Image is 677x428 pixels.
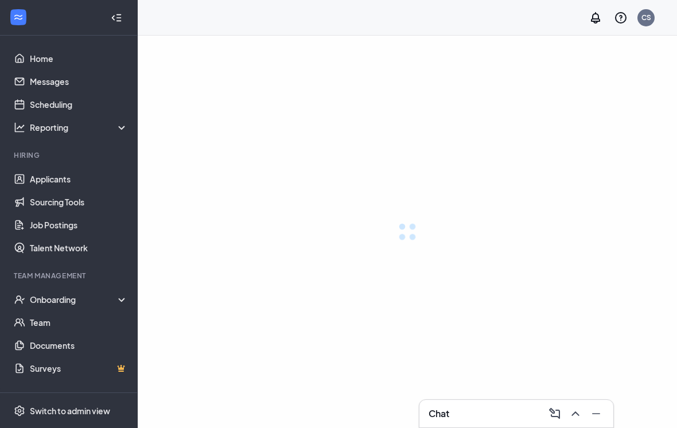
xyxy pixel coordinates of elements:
a: Messages [30,70,128,93]
a: SurveysCrown [30,357,128,380]
svg: UserCheck [14,294,25,305]
a: Scheduling [30,93,128,116]
a: Talent Network [30,236,128,259]
a: Sourcing Tools [30,190,128,213]
a: Job Postings [30,213,128,236]
div: Hiring [14,150,126,160]
svg: Settings [14,405,25,417]
button: ChevronUp [565,404,583,423]
button: Minimize [586,404,604,423]
svg: ChevronUp [569,407,582,421]
a: Home [30,47,128,70]
button: ComposeMessage [544,404,563,423]
div: Onboarding [30,294,129,305]
div: CS [641,13,651,22]
svg: Collapse [111,12,122,24]
svg: Minimize [589,407,603,421]
a: Documents [30,334,128,357]
a: Applicants [30,168,128,190]
h3: Chat [429,407,449,420]
svg: ComposeMessage [548,407,562,421]
svg: Analysis [14,122,25,133]
svg: WorkstreamLogo [13,11,24,23]
div: Team Management [14,271,126,281]
div: Reporting [30,122,129,133]
svg: Notifications [589,11,602,25]
svg: QuestionInfo [614,11,628,25]
a: Team [30,311,128,334]
div: Switch to admin view [30,405,110,417]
